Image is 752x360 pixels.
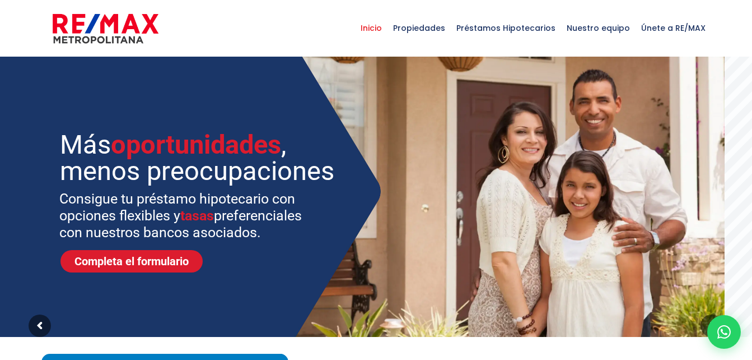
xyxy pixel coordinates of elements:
span: Préstamos Hipotecarios [451,11,561,45]
span: Nuestro equipo [561,11,636,45]
span: oportunidades [111,129,281,160]
sr7-txt: Más , menos preocupaciones [60,131,339,184]
img: remax-metropolitana-logo [53,12,158,45]
sr7-txt: Consigue tu préstamo hipotecario con opciones flexibles y preferenciales con nuestros bancos asoc... [59,191,316,241]
a: Completa el formulario [60,250,203,273]
span: Inicio [355,11,387,45]
span: Propiedades [387,11,451,45]
span: tasas [180,207,214,224]
span: Únete a RE/MAX [636,11,711,45]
